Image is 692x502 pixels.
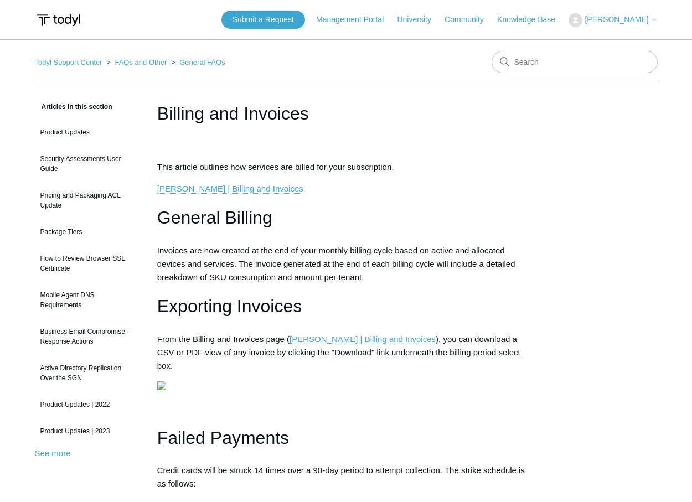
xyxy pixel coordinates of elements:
a: Product Updates | 2023 [35,421,141,442]
a: [PERSON_NAME] | Billing and Invoices [290,334,436,344]
li: General FAQs [169,58,225,66]
a: General FAQs [179,58,225,66]
a: Product Updates [35,122,141,143]
img: 27287766398227 [157,381,166,390]
h1: Failed Payments [157,424,535,452]
a: Submit a Request [221,11,305,29]
span: Articles in this section [35,103,112,111]
button: [PERSON_NAME] [569,13,657,27]
p: Invoices are now created at the end of your monthly billing cycle based on active and allocated d... [157,244,535,284]
a: Active Directory Replication Over the SGN [35,358,141,389]
p: This article outlines how services are billed for your subscription. [157,161,535,174]
a: Knowledge Base [497,14,566,25]
a: Pricing and Packaging ACL Update [35,185,141,216]
input: Search [492,51,658,73]
a: Todyl Support Center [35,58,102,66]
p: From the Billing and Invoices page ( ), you can download a CSV or PDF view of any invoice by clic... [157,333,535,372]
span: [PERSON_NAME] [585,15,648,24]
a: How to Review Browser SSL Certificate [35,248,141,279]
a: FAQs and Other [115,58,167,66]
a: Community [445,14,495,25]
a: Package Tiers [35,221,141,242]
h1: Billing and Invoices [157,100,535,127]
a: See more [35,448,71,458]
p: Credit cards will be struck 14 times over a 90-day period to attempt collection. The strike sched... [157,464,535,490]
a: University [397,14,442,25]
h1: General Billing [157,204,535,232]
img: Todyl Support Center Help Center home page [35,10,82,30]
a: Management Portal [316,14,395,25]
li: Todyl Support Center [35,58,105,66]
a: Product Updates | 2022 [35,394,141,415]
a: Security Assessments User Guide [35,148,141,179]
a: Business Email Compromise - Response Actions [35,321,141,352]
a: [PERSON_NAME] | Billing and Invoices [157,184,303,194]
h1: Exporting Invoices [157,292,535,320]
a: Mobile Agent DNS Requirements [35,284,141,315]
li: FAQs and Other [104,58,169,66]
